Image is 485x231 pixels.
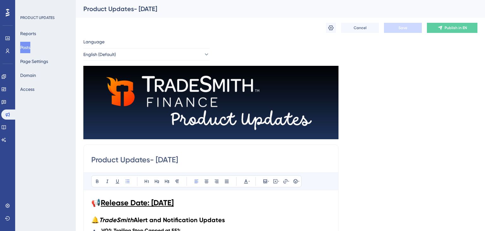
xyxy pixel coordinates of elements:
span: Publish in EN [445,25,467,30]
span: Cancel [354,25,367,30]
button: Cancel [341,23,379,33]
span: 🔔 [91,216,99,224]
button: Domain [20,70,36,81]
input: Post Title [91,155,331,165]
strong: Alert and Notification Updates [134,216,225,224]
span: Language [83,38,105,46]
button: Reports [20,28,36,39]
button: Save [384,23,422,33]
strong: Release Date: [DATE] [101,198,174,207]
img: file-1758548645816.png [83,66,338,139]
button: Posts [20,42,30,53]
span: 📢 [91,198,101,207]
button: Access [20,84,34,95]
div: Product Updates- [DATE] [83,4,462,13]
strong: TradeSmith [99,216,134,224]
button: Publish in EN [427,23,477,33]
button: Page Settings [20,56,48,67]
span: English (Default) [83,51,116,58]
span: Save [398,25,407,30]
div: PRODUCT UPDATES [20,15,55,20]
button: English (Default) [83,48,210,61]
